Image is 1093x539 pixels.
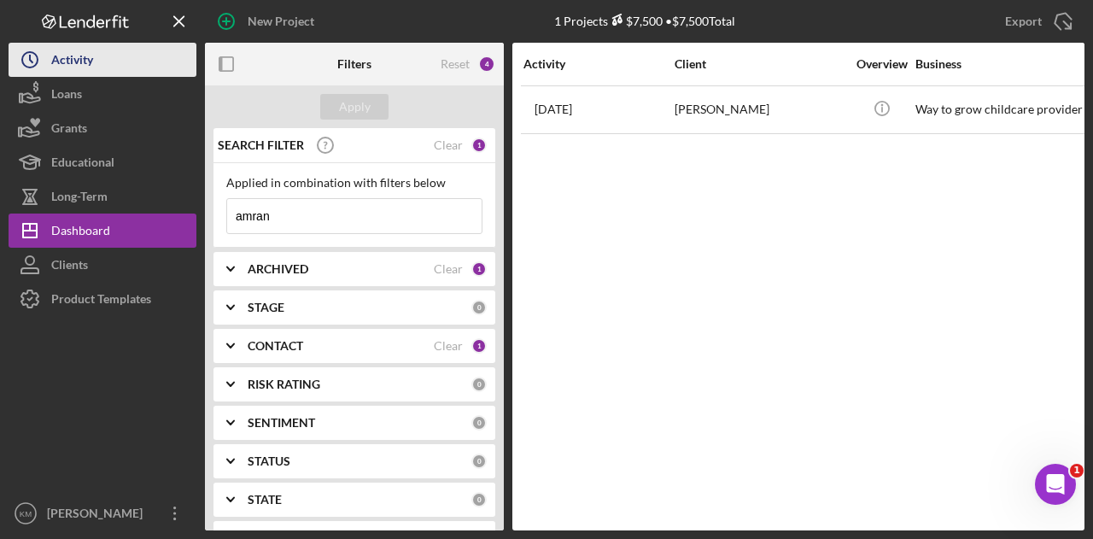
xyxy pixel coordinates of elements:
[9,43,196,77] button: Activity
[535,103,572,116] time: 2025-07-15 17:03
[9,145,196,179] button: Educational
[441,57,470,71] div: Reset
[471,415,487,431] div: 0
[675,57,845,71] div: Client
[43,496,154,535] div: [PERSON_NAME]
[471,261,487,277] div: 1
[1005,4,1042,38] div: Export
[51,179,108,218] div: Long-Term
[9,111,196,145] button: Grants
[9,282,196,316] button: Product Templates
[1070,464,1084,477] span: 1
[9,214,196,248] button: Dashboard
[248,454,290,468] b: STATUS
[523,57,673,71] div: Activity
[248,416,315,430] b: SENTIMENT
[9,248,196,282] button: Clients
[337,57,371,71] b: Filters
[248,301,284,314] b: STAGE
[850,57,914,71] div: Overview
[218,138,304,152] b: SEARCH FILTER
[9,179,196,214] button: Long-Term
[471,300,487,315] div: 0
[608,14,663,28] div: $7,500
[51,248,88,286] div: Clients
[51,145,114,184] div: Educational
[471,338,487,354] div: 1
[471,492,487,507] div: 0
[988,4,1084,38] button: Export
[20,509,32,518] text: KM
[471,138,487,153] div: 1
[226,176,482,190] div: Applied in combination with filters below
[51,77,82,115] div: Loans
[675,87,845,132] div: [PERSON_NAME]
[320,94,389,120] button: Apply
[471,454,487,469] div: 0
[248,493,282,507] b: STATE
[915,57,1086,71] div: Business
[1035,464,1076,505] iframe: Intercom live chat
[51,282,151,320] div: Product Templates
[9,77,196,111] button: Loans
[9,496,196,530] button: KM[PERSON_NAME]
[339,94,371,120] div: Apply
[554,14,735,28] div: 1 Projects • $7,500 Total
[471,377,487,392] div: 0
[248,378,320,391] b: RISK RATING
[51,111,87,149] div: Grants
[248,4,314,38] div: New Project
[205,4,331,38] button: New Project
[248,339,303,353] b: CONTACT
[915,87,1086,132] div: Way to grow childcare provider
[434,138,463,152] div: Clear
[434,339,463,353] div: Clear
[248,262,308,276] b: ARCHIVED
[434,262,463,276] div: Clear
[51,43,93,81] div: Activity
[51,214,110,252] div: Dashboard
[478,56,495,73] div: 4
